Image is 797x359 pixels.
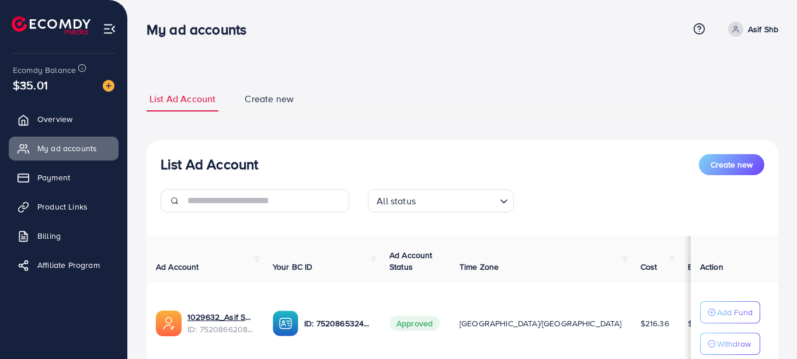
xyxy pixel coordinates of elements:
span: Create new [245,92,294,106]
img: image [103,80,114,92]
img: menu [103,22,116,36]
button: Create new [699,154,764,175]
span: ID: 7520866208112377872 [187,323,254,335]
a: Payment [9,166,119,189]
div: <span class='underline'>1029632_Asif Shb 736_1751088134307</span></br>7520866208112377872 [187,311,254,335]
p: Add Fund [717,305,753,319]
span: Product Links [37,201,88,212]
span: $35.01 [13,76,48,93]
p: Withdraw [717,337,751,351]
span: List Ad Account [149,92,215,106]
span: Cost [641,261,657,273]
a: Overview [9,107,119,131]
span: Billing [37,230,61,242]
h3: My ad accounts [147,21,256,38]
h3: List Ad Account [161,156,258,173]
a: Product Links [9,195,119,218]
input: Search for option [419,190,495,210]
a: Billing [9,224,119,248]
span: Approved [389,316,440,331]
span: Action [700,261,723,273]
span: Payment [37,172,70,183]
span: Ecomdy Balance [13,64,76,76]
p: Asif Shb [748,22,778,36]
span: Time Zone [460,261,499,273]
button: Add Fund [700,301,760,323]
span: Ad Account Status [389,249,433,273]
a: Affiliate Program [9,253,119,277]
span: [GEOGRAPHIC_DATA]/[GEOGRAPHIC_DATA] [460,318,622,329]
span: Overview [37,113,72,125]
a: My ad accounts [9,137,119,160]
img: ic-ba-acc.ded83a64.svg [273,311,298,336]
p: ID: 7520865324747096071 [304,316,371,330]
span: My ad accounts [37,142,97,154]
img: ic-ads-acc.e4c84228.svg [156,311,182,336]
a: Asif Shb [723,22,778,37]
span: Ad Account [156,261,199,273]
span: Affiliate Program [37,259,100,271]
span: Create new [711,159,753,170]
span: $216.36 [641,318,669,329]
span: All status [374,193,418,210]
div: Search for option [368,189,514,212]
button: Withdraw [700,333,760,355]
span: Your BC ID [273,261,313,273]
a: 1029632_Asif Shb 736_1751088134307 [187,311,254,323]
img: logo [12,16,91,34]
